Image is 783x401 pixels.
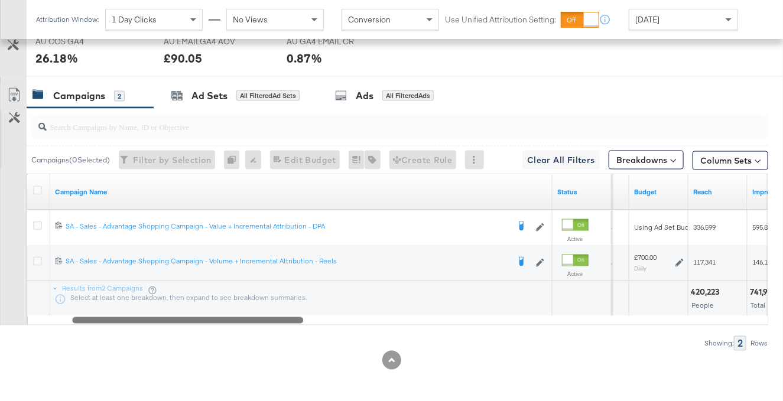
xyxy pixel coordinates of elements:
span: 146,118 [752,258,775,267]
span: [DATE] [635,14,659,25]
div: Campaigns [53,89,105,103]
a: SA - Sales - Advantage Shopping Campaign - Volume + Incremental Attribution - Reels [66,257,509,269]
div: 0 [224,151,245,169]
a: SA - Sales - Advantage Shopping Campaign - Value + Incremental Attribution - DPA [66,221,509,233]
input: Search Campaigns by Name, ID or Objective [47,110,704,133]
button: Column Sets [693,151,768,170]
div: 0.87% [287,50,322,67]
div: Using Ad Set Budget [634,223,700,232]
div: £700.00 [634,253,657,263]
div: SA - Sales - Advantage Shopping Campaign - Value + Incremental Attribution - DPA [66,221,509,231]
div: Showing: [704,340,734,348]
button: Breakdowns [609,151,684,169]
span: AU EMAILGA4 AOV [164,36,252,47]
span: 117,341 [693,258,716,267]
div: Ads [356,89,373,103]
label: Active [562,270,589,278]
label: Active [562,235,589,243]
div: 26.18% [35,50,78,67]
div: All Filtered Ads [382,90,434,101]
div: 741,956 [750,287,781,298]
button: Clear All Filters [522,151,600,169]
div: SA - Sales - Advantage Shopping Campaign - Volume + Incremental Attribution - Reels [66,257,509,266]
label: Use Unified Attribution Setting: [445,14,556,25]
div: Campaigns ( 0 Selected) [31,155,110,165]
sub: Daily [634,265,646,272]
span: 336,599 [693,223,716,232]
span: 1 Day Clicks [112,14,157,25]
span: Conversion [348,14,391,25]
div: £90.05 [164,50,202,67]
span: No Views [233,14,268,25]
div: All Filtered Ad Sets [236,90,300,101]
a: The maximum amount you're willing to spend on your ads, on average each day or over the lifetime ... [634,187,684,197]
div: Rows [750,340,768,348]
span: AU COS GA4 [35,36,124,47]
span: 595,838 [752,223,775,232]
div: Attribution Window: [35,15,99,24]
span: Total [750,301,765,310]
span: Clear All Filters [527,153,595,168]
div: Ad Sets [191,89,228,103]
a: Shows the current state of your Ad Campaign. [557,187,607,197]
a: The number of people your ad was served to. [693,187,743,197]
span: People [691,301,714,310]
div: 420,223 [691,287,723,298]
a: Your campaign name. [55,187,548,197]
span: AU GA4 EMAIL CR [287,36,375,47]
div: 2 [734,336,746,351]
div: 2 [114,91,125,102]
